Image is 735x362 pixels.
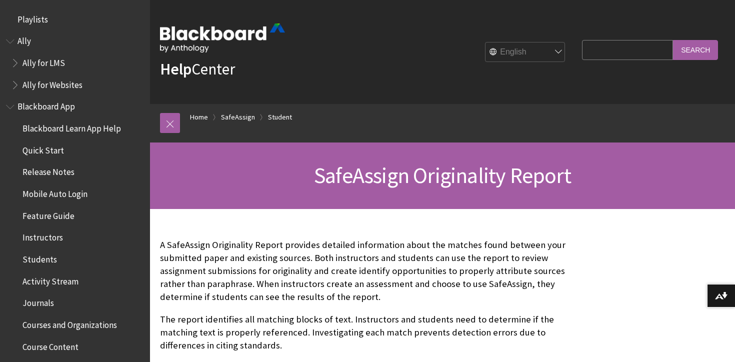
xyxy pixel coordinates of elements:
span: Courses and Organizations [22,316,117,330]
span: Blackboard Learn App Help [22,120,121,133]
span: Ally for Websites [22,76,82,90]
input: Search [673,40,718,59]
span: Journals [22,295,54,308]
p: A SafeAssign Originality Report provides detailed information about the matches found between you... [160,238,577,304]
span: Students [22,251,57,264]
span: Blackboard App [17,98,75,112]
span: Ally [17,33,31,46]
nav: Book outline for Playlists [6,11,144,28]
span: Mobile Auto Login [22,185,87,199]
span: Playlists [17,11,48,24]
a: Home [190,111,208,123]
img: Blackboard by Anthology [160,23,285,52]
span: Activity Stream [22,273,78,286]
nav: Book outline for Anthology Ally Help [6,33,144,93]
strong: Help [160,59,191,79]
a: HelpCenter [160,59,235,79]
span: Quick Start [22,142,64,155]
a: Student [268,111,292,123]
span: Instructors [22,229,63,243]
span: Course Content [22,338,78,352]
a: SafeAssign [221,111,255,123]
span: Ally for LMS [22,54,65,68]
select: Site Language Selector [485,42,565,62]
span: SafeAssign Originality Report [314,161,571,189]
span: Release Notes [22,164,74,177]
span: Feature Guide [22,207,74,221]
p: The report identifies all matching blocks of text. Instructors and students need to determine if ... [160,313,577,352]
